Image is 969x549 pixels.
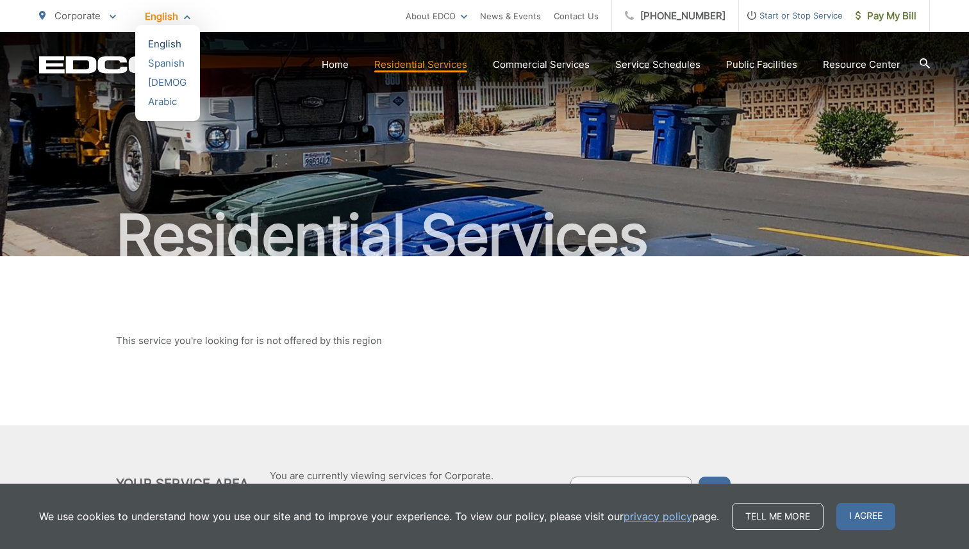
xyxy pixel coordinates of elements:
[374,57,467,72] a: Residential Services
[406,8,467,24] a: About EDCO
[39,509,719,524] p: We use cookies to understand how you use our site and to improve your experience. To view our pol...
[856,8,916,24] span: Pay My Bill
[493,57,590,72] a: Commercial Services
[570,477,692,500] input: Enter zip code
[322,57,349,72] a: Home
[148,57,187,70] div: Spanish
[554,8,599,24] a: Contact Us
[699,477,731,500] button: Go
[624,509,692,524] a: privacy policy
[148,76,187,89] div: [DEMOGRAPHIC_DATA]
[39,56,161,74] a: EDCD logo. Return to the homepage.
[836,503,895,530] span: I agree
[726,57,797,72] a: Public Facilities
[148,38,187,51] div: English
[39,204,930,268] h2: Residential Services
[823,57,900,72] a: Resource Center
[270,468,540,499] p: You are currently viewing services for Corporate. Enter a zip code to if you want to switch to an...
[116,333,853,348] p: This service you're looking for is not offered by this region
[116,476,249,491] h2: Your Service Area
[135,5,200,28] span: English
[54,10,101,22] span: Corporate
[148,95,187,108] div: Arabic
[480,8,541,24] a: News & Events
[732,503,824,530] a: Tell me more
[615,57,700,72] a: Service Schedules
